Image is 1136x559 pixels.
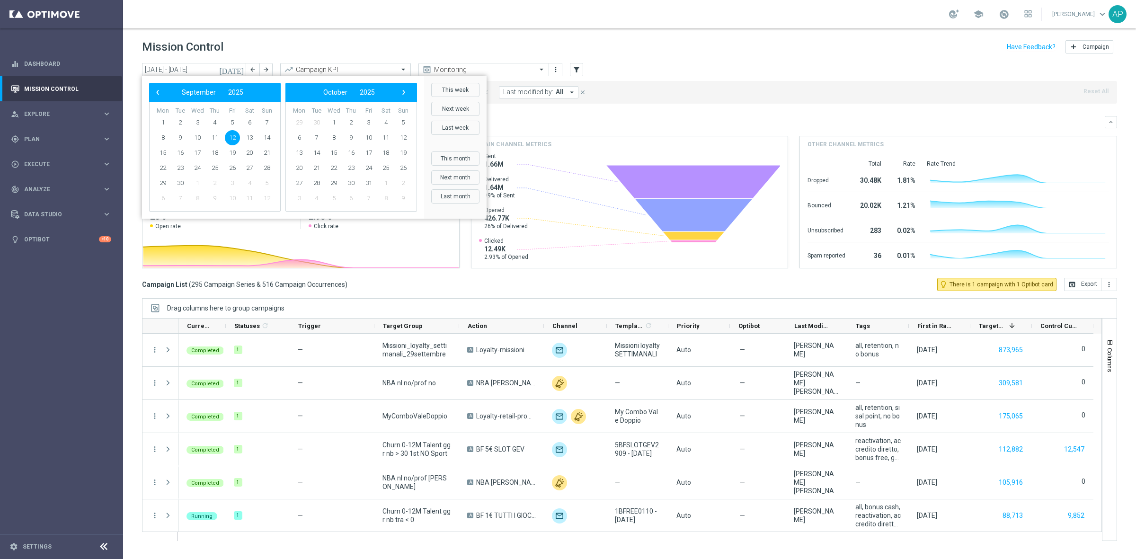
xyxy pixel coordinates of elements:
[343,107,360,115] th: weekday
[378,145,393,160] span: 18
[167,304,284,312] span: Drag columns here to group campaigns
[207,130,222,145] span: 11
[893,160,915,168] div: Rate
[142,76,487,219] bs-daterangepicker-container: calendar
[309,191,324,206] span: 4
[11,160,19,169] i: play_circle_outline
[261,322,269,329] i: refresh
[1082,345,1085,353] label: 0
[361,130,376,145] span: 10
[142,433,178,466] div: Press SPACE to select this row.
[291,107,308,115] th: weekday
[552,475,567,490] img: Other
[857,197,881,212] div: 20.02K
[142,499,178,532] div: Press SPACE to select this row.
[292,191,307,206] span: 3
[10,186,112,193] button: track_changes Analyze keyboard_arrow_right
[344,145,359,160] span: 16
[378,191,393,206] span: 8
[476,412,536,420] span: Loyalty-retail-promo
[11,227,111,252] div: Optibot
[1082,477,1085,486] label: 0
[396,115,411,130] span: 5
[377,107,395,115] th: weekday
[142,40,223,54] h1: Mission Control
[151,379,159,387] i: more_vert
[242,191,257,206] span: 11
[361,145,376,160] span: 17
[292,160,307,176] span: 20
[142,280,347,289] h3: Campaign List
[142,466,178,499] div: Press SPACE to select this row.
[552,442,567,457] img: Optimail
[178,367,1093,400] div: Press SPACE to select this row.
[308,107,326,115] th: weekday
[10,160,112,168] button: play_circle_outline Execute keyboard_arrow_right
[361,160,376,176] span: 24
[154,107,172,115] th: weekday
[102,109,111,118] i: keyboard_arrow_right
[570,63,583,76] button: filter_alt
[857,222,881,237] div: 283
[24,111,102,117] span: Explore
[10,135,112,143] div: gps_fixed Plan keyboard_arrow_right
[225,160,240,176] span: 26
[309,145,324,160] span: 14
[189,107,206,115] th: weekday
[431,121,479,135] button: Last week
[11,135,102,143] div: Plan
[893,247,915,262] div: 0.01%
[167,304,284,312] div: Row Groups
[857,247,881,262] div: 36
[325,107,343,115] th: weekday
[189,280,191,289] span: (
[476,511,536,520] span: BF 1€ TUTTI I GIOCHI
[207,160,222,176] span: 25
[190,191,205,206] span: 8
[292,176,307,191] span: 27
[551,64,560,75] button: more_vert
[467,347,473,353] span: A
[378,160,393,176] span: 25
[292,130,307,145] span: 6
[259,145,275,160] span: 21
[173,145,188,160] span: 16
[556,88,564,96] span: All
[24,212,102,217] span: Data Studio
[242,176,257,191] span: 4
[354,86,381,98] button: 2025
[476,379,536,387] span: NBA recupero consensi
[361,115,376,130] span: 3
[998,377,1024,389] button: 309,581
[309,130,324,145] span: 7
[242,160,257,176] span: 27
[142,400,178,433] div: Press SPACE to select this row.
[207,191,222,206] span: 9
[808,197,845,212] div: Bounced
[309,115,324,130] span: 30
[398,86,410,98] span: ›
[950,280,1053,289] span: There is 1 campaign with 1 Optibot card
[394,107,412,115] th: weekday
[1101,278,1117,291] button: more_vert
[151,412,159,420] i: more_vert
[476,346,524,354] span: Loyalty-missioni
[11,60,19,68] i: equalizer
[1007,44,1056,50] input: Have Feedback?
[484,237,528,245] span: Clicked
[24,186,102,192] span: Analyze
[431,170,479,185] button: Next month
[476,478,536,487] span: NBA recupero consensi
[418,63,549,76] ng-select: Monitoring
[191,280,345,289] span: 295 Campaign Series & 516 Campaign Occurrences
[484,206,528,214] span: Opened
[11,135,19,143] i: gps_fixed
[1109,5,1127,23] div: AP
[241,107,258,115] th: weekday
[431,102,479,116] button: Next week
[643,320,652,331] span: Calculate column
[484,176,515,183] span: Delivered
[225,115,240,130] span: 5
[396,160,411,176] span: 26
